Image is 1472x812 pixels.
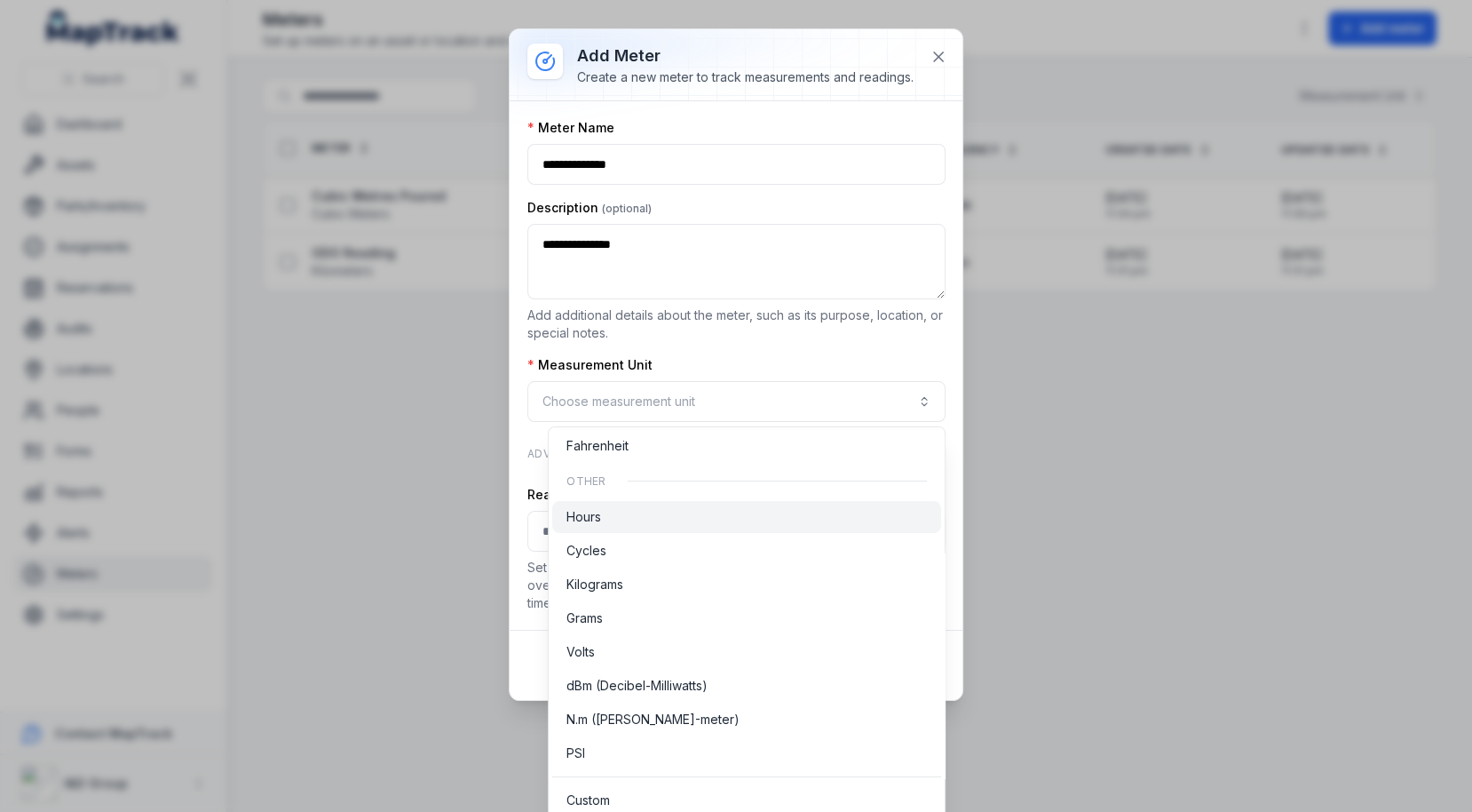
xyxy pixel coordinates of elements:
span: Volts [566,643,595,661]
div: Other [552,464,940,499]
span: Cycles [566,542,606,560]
span: N.m ([PERSON_NAME]-meter) [566,711,740,728]
span: Grams [566,609,603,627]
span: Custom [566,792,610,809]
button: Choose measurement unit [527,381,946,422]
span: Hours [566,508,601,526]
span: Fahrenheit [566,437,629,455]
span: Kilograms [566,576,623,593]
span: PSI [566,744,585,762]
span: dBm (Decibel-Milliwatts) [566,677,708,695]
